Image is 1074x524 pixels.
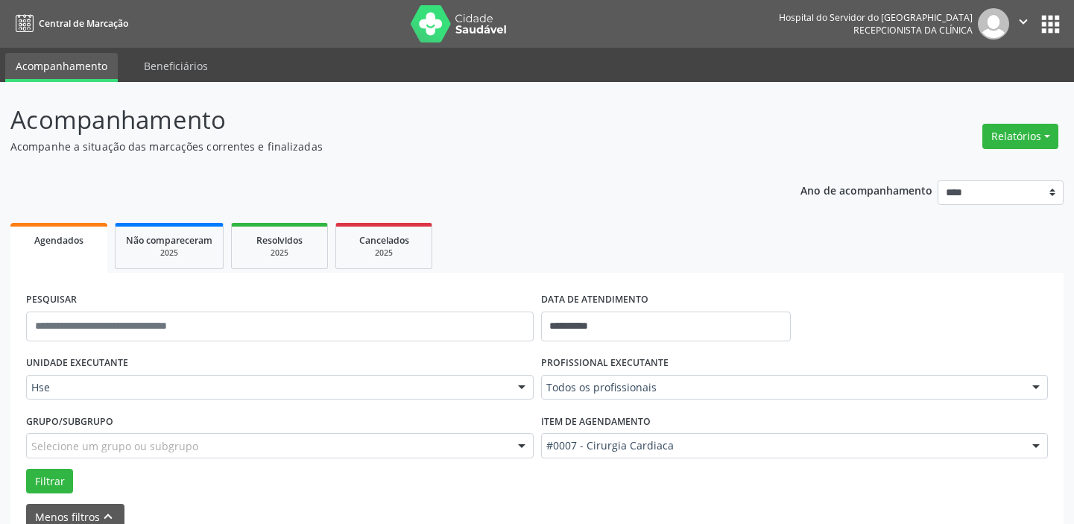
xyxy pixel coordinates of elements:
span: Recepcionista da clínica [853,24,973,37]
button: Filtrar [26,469,73,494]
span: Selecione um grupo ou subgrupo [31,438,198,454]
span: Central de Marcação [39,17,128,30]
div: Hospital do Servidor do [GEOGRAPHIC_DATA] [779,11,973,24]
label: Grupo/Subgrupo [26,410,113,433]
label: PROFISSIONAL EXECUTANTE [541,352,669,375]
img: img [978,8,1009,40]
div: 2025 [242,247,317,259]
span: Não compareceram [126,234,212,247]
label: DATA DE ATENDIMENTO [541,288,648,312]
p: Acompanhamento [10,101,748,139]
div: 2025 [347,247,421,259]
label: Item de agendamento [541,410,651,433]
span: #0007 - Cirurgia Cardiaca [546,438,1018,453]
span: Todos os profissionais [546,380,1018,395]
button: apps [1037,11,1064,37]
a: Central de Marcação [10,11,128,36]
a: Beneficiários [133,53,218,79]
a: Acompanhamento [5,53,118,82]
span: Hse [31,380,503,395]
i:  [1015,13,1032,30]
span: Agendados [34,234,83,247]
span: Cancelados [359,234,409,247]
button:  [1009,8,1037,40]
span: Resolvidos [256,234,303,247]
button: Relatórios [982,124,1058,149]
p: Acompanhe a situação das marcações correntes e finalizadas [10,139,748,154]
p: Ano de acompanhamento [800,180,932,199]
label: PESQUISAR [26,288,77,312]
div: 2025 [126,247,212,259]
